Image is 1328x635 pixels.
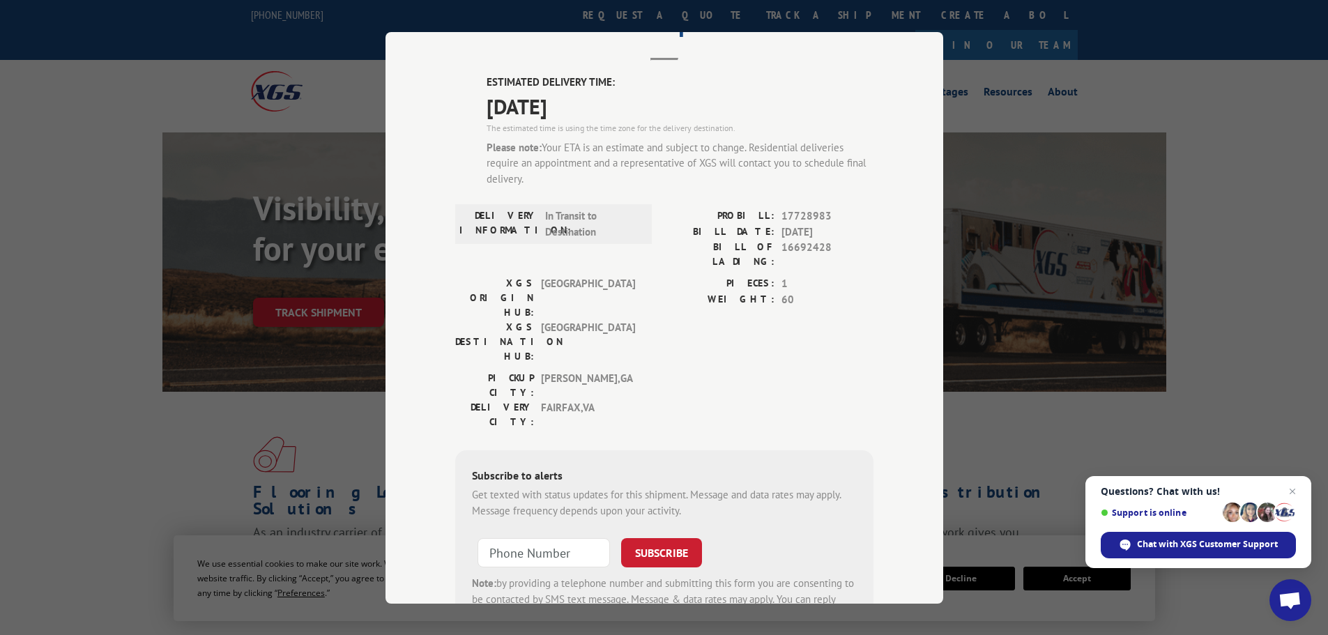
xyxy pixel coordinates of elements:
[1101,486,1296,497] span: Questions? Chat with us!
[455,320,534,364] label: XGS DESTINATION HUB:
[1101,532,1296,558] div: Chat with XGS Customer Support
[478,538,610,567] input: Phone Number
[781,276,873,292] span: 1
[541,276,635,320] span: [GEOGRAPHIC_DATA]
[472,576,857,623] div: by providing a telephone number and submitting this form you are consenting to be contacted by SM...
[487,139,873,187] div: Your ETA is an estimate and subject to change. Residential deliveries require an appointment and ...
[472,487,857,519] div: Get texted with status updates for this shipment. Message and data rates may apply. Message frequ...
[459,208,538,240] label: DELIVERY INFORMATION:
[1284,483,1301,500] span: Close chat
[1101,507,1218,518] span: Support is online
[541,320,635,364] span: [GEOGRAPHIC_DATA]
[1269,579,1311,621] div: Open chat
[781,240,873,269] span: 16692428
[487,90,873,121] span: [DATE]
[664,276,774,292] label: PIECES:
[455,400,534,429] label: DELIVERY CITY:
[487,121,873,134] div: The estimated time is using the time zone for the delivery destination.
[455,276,534,320] label: XGS ORIGIN HUB:
[781,208,873,224] span: 17728983
[541,371,635,400] span: [PERSON_NAME] , GA
[781,224,873,240] span: [DATE]
[545,208,639,240] span: In Transit to Destination
[1137,538,1278,551] span: Chat with XGS Customer Support
[781,291,873,307] span: 60
[621,538,702,567] button: SUBSCRIBE
[664,208,774,224] label: PROBILL:
[472,467,857,487] div: Subscribe to alerts
[664,224,774,240] label: BILL DATE:
[664,291,774,307] label: WEIGHT:
[487,140,542,153] strong: Please note:
[541,400,635,429] span: FAIRFAX , VA
[664,240,774,269] label: BILL OF LADING:
[472,576,496,590] strong: Note:
[487,75,873,91] label: ESTIMATED DELIVERY TIME:
[455,371,534,400] label: PICKUP CITY:
[455,13,873,40] h2: Track Shipment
